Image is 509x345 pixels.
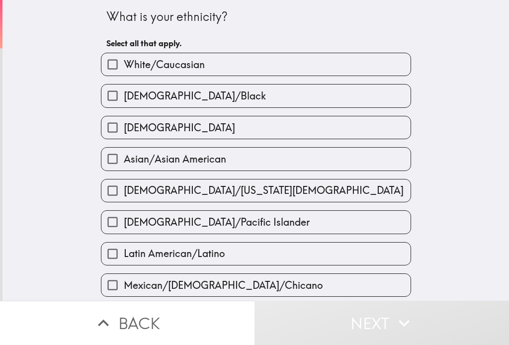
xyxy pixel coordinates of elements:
[124,152,226,166] span: Asian/Asian American
[101,179,411,202] button: [DEMOGRAPHIC_DATA]/[US_STATE][DEMOGRAPHIC_DATA]
[101,85,411,107] button: [DEMOGRAPHIC_DATA]/Black
[124,183,404,197] span: [DEMOGRAPHIC_DATA]/[US_STATE][DEMOGRAPHIC_DATA]
[106,8,406,25] div: What is your ethnicity?
[254,301,509,345] button: Next
[124,89,266,103] span: [DEMOGRAPHIC_DATA]/Black
[124,121,235,135] span: [DEMOGRAPHIC_DATA]
[101,243,411,265] button: Latin American/Latino
[106,38,406,49] h6: Select all that apply.
[124,58,205,72] span: White/Caucasian
[101,53,411,76] button: White/Caucasian
[101,274,411,296] button: Mexican/[DEMOGRAPHIC_DATA]/Chicano
[101,148,411,170] button: Asian/Asian American
[124,278,323,292] span: Mexican/[DEMOGRAPHIC_DATA]/Chicano
[124,247,225,260] span: Latin American/Latino
[101,116,411,139] button: [DEMOGRAPHIC_DATA]
[101,211,411,233] button: [DEMOGRAPHIC_DATA]/Pacific Islander
[124,215,310,229] span: [DEMOGRAPHIC_DATA]/Pacific Islander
